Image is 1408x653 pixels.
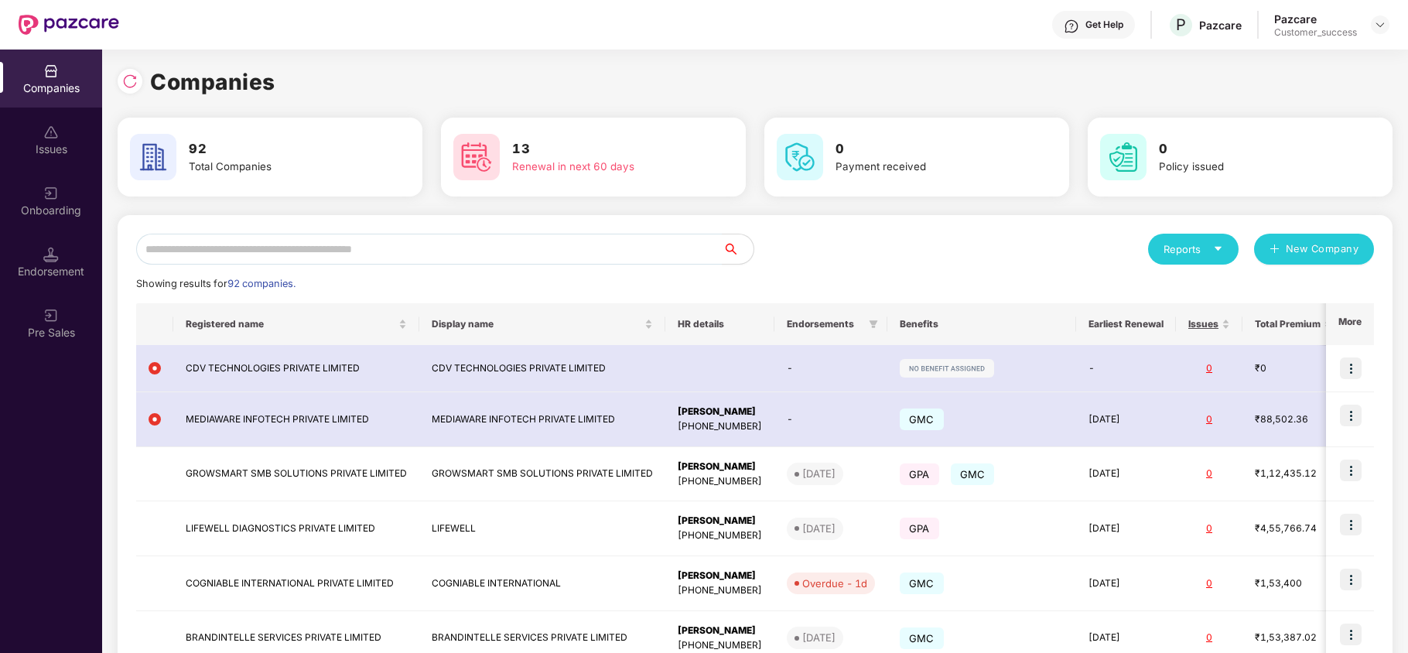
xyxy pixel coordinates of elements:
[678,474,762,489] div: [PHONE_NUMBER]
[1286,241,1359,257] span: New Company
[1076,447,1176,502] td: [DATE]
[900,409,944,430] span: GMC
[1188,521,1230,536] div: 0
[43,63,59,79] img: svg+xml;base64,PHN2ZyBpZD0iQ29tcGFuaWVzIiB4bWxucz0iaHR0cDovL3d3dy53My5vcmcvMjAwMC9zdmciIHdpZHRoPS...
[1176,303,1242,345] th: Issues
[802,466,836,481] div: [DATE]
[419,392,665,447] td: MEDIAWARE INFOTECH PRIVATE LIMITED
[1340,405,1362,426] img: icon
[1176,15,1186,34] span: P
[802,576,867,591] div: Overdue - 1d
[419,556,665,611] td: COGNIABLE INTERNATIONAL
[1188,318,1218,330] span: Issues
[1159,139,1341,159] h3: 0
[802,521,836,536] div: [DATE]
[1274,12,1357,26] div: Pazcare
[1340,514,1362,535] img: icon
[149,362,161,374] img: svg+xml;base64,PHN2ZyB4bWxucz0iaHR0cDovL3d3dy53My5vcmcvMjAwMC9zdmciIHdpZHRoPSIxMiIgaGVpZ2h0PSIxMi...
[774,392,887,447] td: -
[1340,357,1362,379] img: icon
[869,320,878,329] span: filter
[189,159,371,175] div: Total Companies
[1188,467,1230,481] div: 0
[186,318,395,330] span: Registered name
[787,318,863,330] span: Endorsements
[419,345,665,392] td: CDV TECHNOLOGIES PRIVATE LIMITED
[887,303,1076,345] th: Benefits
[173,556,419,611] td: COGNIABLE INTERNATIONAL PRIVATE LIMITED
[512,139,695,159] h3: 13
[173,345,419,392] td: CDV TECHNOLOGIES PRIVATE LIMITED
[1255,412,1332,427] div: ₹88,502.36
[19,15,119,35] img: New Pazcare Logo
[130,134,176,180] img: svg+xml;base64,PHN2ZyB4bWxucz0iaHR0cDovL3d3dy53My5vcmcvMjAwMC9zdmciIHdpZHRoPSI2MCIgaGVpZ2h0PSI2MC...
[1255,521,1332,536] div: ₹4,55,766.74
[1076,392,1176,447] td: [DATE]
[1255,576,1332,591] div: ₹1,53,400
[432,318,641,330] span: Display name
[1199,18,1242,32] div: Pazcare
[722,234,754,265] button: search
[136,278,296,289] span: Showing results for
[900,627,944,649] span: GMC
[665,303,774,345] th: HR details
[1270,244,1280,256] span: plus
[1340,569,1362,590] img: icon
[149,413,161,426] img: svg+xml;base64,PHN2ZyB4bWxucz0iaHR0cDovL3d3dy53My5vcmcvMjAwMC9zdmciIHdpZHRoPSIxMiIgaGVpZ2h0PSIxMi...
[1374,19,1386,31] img: svg+xml;base64,PHN2ZyBpZD0iRHJvcGRvd24tMzJ4MzIiIHhtbG5zPSJodHRwOi8vd3d3LnczLm9yZy8yMDAwL3N2ZyIgd2...
[866,315,881,333] span: filter
[1274,26,1357,39] div: Customer_success
[900,359,994,378] img: svg+xml;base64,PHN2ZyB4bWxucz0iaHR0cDovL3d3dy53My5vcmcvMjAwMC9zdmciIHdpZHRoPSIxMjIiIGhlaWdodD0iMj...
[1159,159,1341,175] div: Policy issued
[777,134,823,180] img: svg+xml;base64,PHN2ZyB4bWxucz0iaHR0cDovL3d3dy53My5vcmcvMjAwMC9zdmciIHdpZHRoPSI2MCIgaGVpZ2h0PSI2MC...
[173,501,419,556] td: LIFEWELL DIAGNOSTICS PRIVATE LIMITED
[678,514,762,528] div: [PERSON_NAME]
[678,405,762,419] div: [PERSON_NAME]
[836,159,1018,175] div: Payment received
[43,186,59,201] img: svg+xml;base64,PHN2ZyB3aWR0aD0iMjAiIGhlaWdodD0iMjAiIHZpZXdCb3g9IjAgMCAyMCAyMCIgZmlsbD0ibm9uZSIgeG...
[1255,361,1332,376] div: ₹0
[1076,501,1176,556] td: [DATE]
[43,308,59,323] img: svg+xml;base64,PHN2ZyB3aWR0aD0iMjAiIGhlaWdodD0iMjAiIHZpZXdCb3g9IjAgMCAyMCAyMCIgZmlsbD0ibm9uZSIgeG...
[43,247,59,262] img: svg+xml;base64,PHN2ZyB3aWR0aD0iMTQuNSIgaGVpZ2h0PSIxNC41IiB2aWV3Qm94PSIwIDAgMTYgMTYiIGZpbGw9Im5vbm...
[173,392,419,447] td: MEDIAWARE INFOTECH PRIVATE LIMITED
[1076,556,1176,611] td: [DATE]
[1100,134,1147,180] img: svg+xml;base64,PHN2ZyB4bWxucz0iaHR0cDovL3d3dy53My5vcmcvMjAwMC9zdmciIHdpZHRoPSI2MCIgaGVpZ2h0PSI2MC...
[227,278,296,289] span: 92 companies.
[1076,303,1176,345] th: Earliest Renewal
[1064,19,1079,34] img: svg+xml;base64,PHN2ZyBpZD0iSGVscC0zMngzMiIgeG1sbnM9Imh0dHA6Ly93d3cudzMub3JnLzIwMDAvc3ZnIiB3aWR0aD...
[150,65,275,99] h1: Companies
[900,463,939,485] span: GPA
[678,528,762,543] div: [PHONE_NUMBER]
[1255,318,1321,330] span: Total Premium
[836,139,1018,159] h3: 0
[419,501,665,556] td: LIFEWELL
[122,74,138,89] img: svg+xml;base64,PHN2ZyBpZD0iUmVsb2FkLTMyeDMyIiB4bWxucz0iaHR0cDovL3d3dy53My5vcmcvMjAwMC9zdmciIHdpZH...
[900,518,939,539] span: GPA
[1188,576,1230,591] div: 0
[1213,244,1223,254] span: caret-down
[900,573,944,594] span: GMC
[774,345,887,392] td: -
[1085,19,1123,31] div: Get Help
[1254,234,1374,265] button: plusNew Company
[1326,303,1374,345] th: More
[1188,631,1230,645] div: 0
[189,139,371,159] h3: 92
[1164,241,1223,257] div: Reports
[1340,460,1362,481] img: icon
[1255,631,1332,645] div: ₹1,53,387.02
[678,419,762,434] div: [PHONE_NUMBER]
[419,303,665,345] th: Display name
[173,303,419,345] th: Registered name
[678,460,762,474] div: [PERSON_NAME]
[1188,412,1230,427] div: 0
[802,630,836,645] div: [DATE]
[678,638,762,653] div: [PHONE_NUMBER]
[1188,361,1230,376] div: 0
[678,583,762,598] div: [PHONE_NUMBER]
[1242,303,1345,345] th: Total Premium
[1076,345,1176,392] td: -
[951,463,995,485] span: GMC
[512,159,695,175] div: Renewal in next 60 days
